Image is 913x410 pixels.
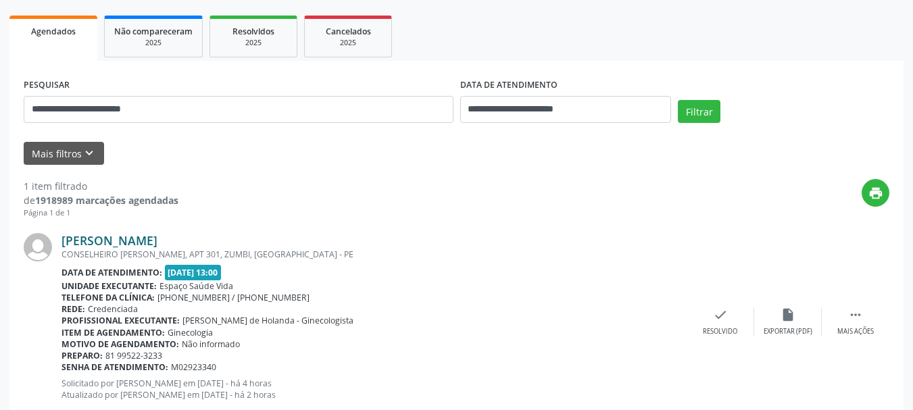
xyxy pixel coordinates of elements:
[837,327,874,336] div: Mais ações
[862,179,889,207] button: print
[61,233,157,248] a: [PERSON_NAME]
[114,38,193,48] div: 2025
[171,361,216,373] span: M02923340
[232,26,274,37] span: Resolvidos
[31,26,76,37] span: Agendados
[114,26,193,37] span: Não compareceram
[703,327,737,336] div: Resolvido
[88,303,138,315] span: Credenciada
[61,315,180,326] b: Profissional executante:
[157,292,310,303] span: [PHONE_NUMBER] / [PHONE_NUMBER]
[24,233,52,261] img: img
[24,207,178,219] div: Página 1 de 1
[781,307,795,322] i: insert_drive_file
[764,327,812,336] div: Exportar (PDF)
[61,249,687,260] div: CONSELHEIRO [PERSON_NAME], APT 301, ZUMBI, [GEOGRAPHIC_DATA] - PE
[61,350,103,361] b: Preparo:
[24,193,178,207] div: de
[61,361,168,373] b: Senha de atendimento:
[82,146,97,161] i: keyboard_arrow_down
[61,267,162,278] b: Data de atendimento:
[61,280,157,292] b: Unidade executante:
[182,338,240,350] span: Não informado
[35,194,178,207] strong: 1918989 marcações agendadas
[61,303,85,315] b: Rede:
[24,179,178,193] div: 1 item filtrado
[182,315,353,326] span: [PERSON_NAME] de Holanda - Ginecologista
[713,307,728,322] i: check
[848,307,863,322] i: 
[24,142,104,165] button: Mais filtroskeyboard_arrow_down
[168,327,213,338] span: Ginecologia
[868,186,883,201] i: print
[61,378,687,401] p: Solicitado por [PERSON_NAME] em [DATE] - há 4 horas Atualizado por [PERSON_NAME] em [DATE] - há 2...
[159,280,233,292] span: Espaço Saúde Vida
[105,350,162,361] span: 81 99522-3233
[678,100,720,123] button: Filtrar
[61,292,155,303] b: Telefone da clínica:
[220,38,287,48] div: 2025
[326,26,371,37] span: Cancelados
[61,338,179,350] b: Motivo de agendamento:
[314,38,382,48] div: 2025
[165,265,222,280] span: [DATE] 13:00
[460,75,558,96] label: DATA DE ATENDIMENTO
[61,327,165,338] b: Item de agendamento:
[24,75,70,96] label: PESQUISAR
